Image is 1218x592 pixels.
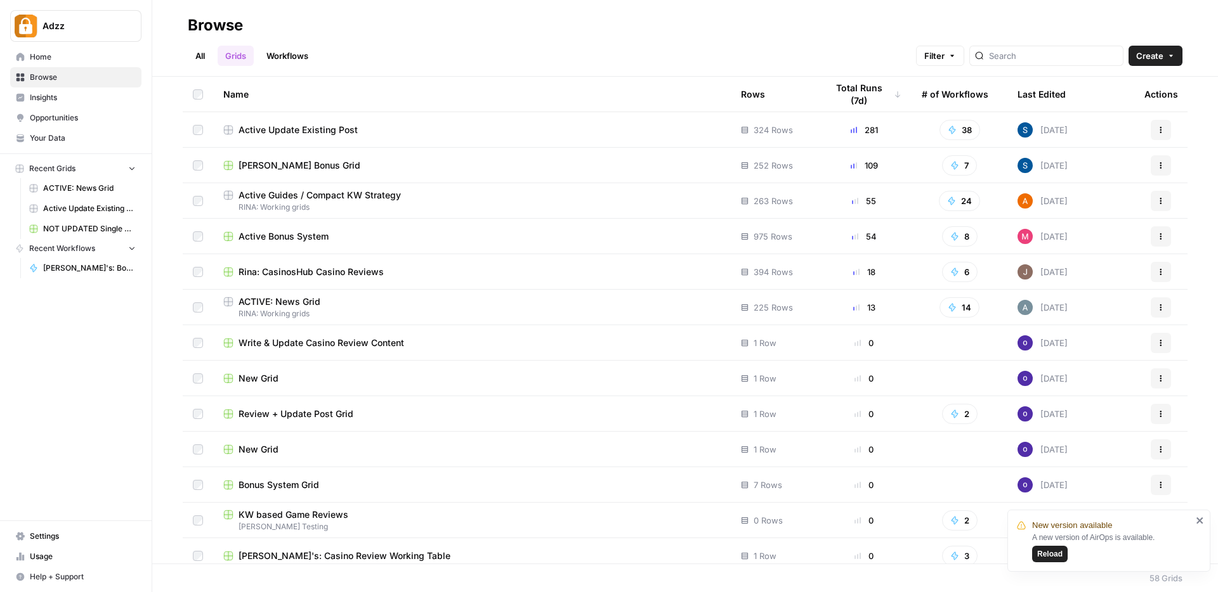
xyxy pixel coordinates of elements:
a: Active Bonus System [223,230,721,243]
div: 0 [827,337,901,349]
img: qk6vosqy2sb4ovvtvs3gguwethpi [1018,264,1033,280]
div: # of Workflows [922,77,988,112]
img: c47u9ku7g2b7umnumlgy64eel5a2 [1018,335,1033,351]
span: Active Guides / Compact KW Strategy [239,189,401,202]
span: Filter [924,49,945,62]
span: Reload [1037,548,1063,560]
span: Active Bonus System [239,230,329,243]
span: 1 Row [754,372,776,385]
span: Rina: CasinosHub Casino Reviews [239,266,384,278]
img: v57kel29kunc1ymryyci9cunv9zd [1018,122,1033,138]
a: Workflows [259,46,316,66]
a: Your Data [10,128,141,148]
span: Insights [30,92,136,103]
div: 0 [827,443,901,456]
span: Your Data [30,132,136,144]
span: New Grid [239,372,278,385]
input: Search [989,49,1118,62]
div: Rows [741,77,765,112]
div: 54 [827,230,901,243]
div: 0 [827,479,901,491]
a: ACTIVE: News Grid [23,178,141,198]
span: Recent Workflows [29,243,95,254]
button: Workspace: Adzz [10,10,141,42]
span: [PERSON_NAME] Testing [223,521,721,532]
div: 55 [827,195,901,207]
span: Home [30,51,136,63]
a: Home [10,47,141,67]
span: Opportunities [30,112,136,124]
div: [DATE] [1018,406,1068,421]
a: [PERSON_NAME] Bonus Grid [223,159,721,172]
button: 6 [942,262,978,282]
a: Bonus System Grid [223,479,721,491]
a: Grids [218,46,254,66]
a: KW based Game Reviews[PERSON_NAME] Testing [223,508,721,532]
span: Recent Grids [29,163,75,174]
span: 1 Row [754,408,776,420]
button: 3 [942,546,978,566]
div: 109 [827,159,901,172]
span: ACTIVE: News Grid [43,183,136,194]
span: 394 Rows [754,266,793,278]
button: 24 [939,191,980,211]
button: 7 [942,155,977,176]
img: c47u9ku7g2b7umnumlgy64eel5a2 [1018,371,1033,386]
button: Filter [916,46,964,66]
div: 0 [827,550,901,562]
span: [PERSON_NAME]'s: Bonuses Search [43,262,136,274]
a: New Grid [223,372,721,385]
a: ACTIVE: News GridRINA: Working grids [223,295,721,319]
span: New Grid [239,443,278,456]
span: 1 Row [754,443,776,456]
span: 7 Rows [754,479,782,491]
img: c47u9ku7g2b7umnumlgy64eel5a2 [1018,406,1033,421]
span: 225 Rows [754,301,793,314]
span: KW based Game Reviews [239,508,348,521]
div: [DATE] [1018,122,1068,138]
img: c47u9ku7g2b7umnumlgy64eel5a2 [1018,442,1033,457]
span: NOT UPDATED Single Bonus Creation [43,223,136,235]
div: [DATE] [1018,477,1068,492]
a: NOT UPDATED Single Bonus Creation [23,219,141,239]
div: [DATE] [1018,264,1068,280]
span: 1 Row [754,337,776,349]
img: v57kel29kunc1ymryyci9cunv9zd [1018,158,1033,173]
span: [PERSON_NAME]'s: Casino Review Working Table [239,550,450,562]
button: Create [1129,46,1182,66]
div: Actions [1144,77,1178,112]
a: [PERSON_NAME]'s: Bonuses Search [23,258,141,278]
button: 2 [942,510,978,531]
div: [DATE] [1018,158,1068,173]
span: [PERSON_NAME] Bonus Grid [239,159,360,172]
span: Browse [30,72,136,83]
span: Write & Update Casino Review Content [239,337,404,349]
span: 0 Rows [754,514,783,527]
span: ACTIVE: News Grid [239,295,320,308]
a: Active Update Existing Post [23,198,141,219]
img: c47u9ku7g2b7umnumlgy64eel5a2 [1018,477,1033,492]
div: Browse [188,15,243,35]
span: 1 Row [754,550,776,562]
img: q1n9k1uq23nffb6auga1oo7a2f3t [1018,229,1033,244]
span: New version available [1032,519,1112,532]
button: Recent Workflows [10,239,141,258]
span: RINA: Working grids [223,202,721,213]
a: Browse [10,67,141,87]
div: [DATE] [1018,371,1068,386]
div: [DATE] [1018,335,1068,351]
button: 14 [940,297,979,318]
button: 8 [942,226,978,247]
span: Active Update Existing Post [43,203,136,214]
a: Write & Update Casino Review Content [223,337,721,349]
a: Settings [10,526,141,546]
div: 281 [827,124,901,136]
span: 263 Rows [754,195,793,207]
a: Rina: CasinosHub Casino Reviews [223,266,721,278]
span: Create [1136,49,1163,62]
img: 1uqwqwywk0hvkeqipwlzjk5gjbnq [1018,193,1033,209]
a: [PERSON_NAME]'s: Casino Review Working Table [223,550,721,562]
span: Adzz [43,20,119,32]
a: All [188,46,213,66]
div: 0 [827,408,901,420]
